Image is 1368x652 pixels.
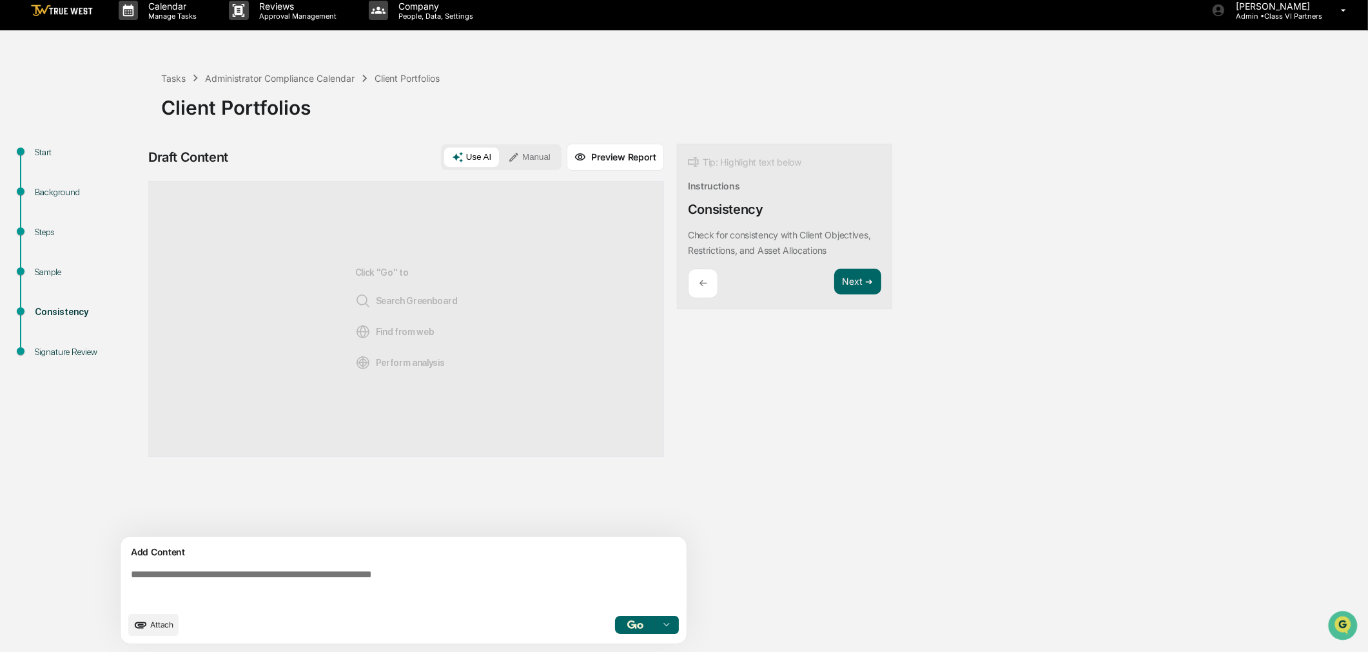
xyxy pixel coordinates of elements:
div: 🗄️ [93,164,104,174]
img: 1746055101610-c473b297-6a78-478c-a979-82029cc54cd1 [13,99,36,122]
div: Steps [35,225,141,239]
div: Consistency [35,305,141,319]
button: upload document [128,614,179,636]
a: 🖐️Preclearance [8,157,88,180]
button: Go [615,616,656,634]
div: Consistency [688,202,763,217]
p: How can we help? [13,27,235,48]
div: We're available if you need us! [44,111,163,122]
a: Powered byPylon [91,218,156,228]
p: Approval Management [249,12,343,21]
button: Preview Report [567,144,664,171]
p: Check for consistency with Client Objectives, Restrictions, and Asset Allocations [688,229,870,256]
img: Go [627,620,643,629]
button: Use AI [444,148,499,167]
p: Company [388,1,480,12]
div: Add Content [128,544,679,560]
span: Pylon [128,218,156,228]
div: Background [35,186,141,199]
input: Clear [34,59,213,72]
span: Find from web [355,324,435,340]
span: Attach [150,620,173,629]
div: Instructions [688,180,740,191]
p: Manage Tasks [138,12,203,21]
p: [PERSON_NAME] [1226,1,1322,12]
span: Preclearance [26,162,83,175]
div: Start new chat [44,99,211,111]
div: 🔎 [13,188,23,198]
button: Next ➔ [834,269,881,295]
p: Reviews [249,1,343,12]
span: Perform analysis [355,355,445,370]
p: Admin • Class VI Partners [1226,12,1322,21]
img: Web [355,324,371,340]
div: Start [35,146,141,159]
div: Tip: Highlight text below [688,155,801,170]
div: 🖐️ [13,164,23,174]
span: Search Greenboard [355,293,458,309]
p: People, Data, Settings [388,12,480,21]
a: 🔎Data Lookup [8,182,86,205]
span: Attestations [106,162,160,175]
div: Tasks [161,73,186,84]
div: Administrator Compliance Calendar [205,73,355,84]
iframe: Open customer support [1327,609,1362,644]
button: Start new chat [219,102,235,118]
a: 🗄️Attestations [88,157,165,180]
div: Client Portfolios [375,73,440,84]
div: Click "Go" to [355,202,458,436]
button: Manual [500,148,558,167]
img: Search [355,293,371,309]
div: Signature Review [35,345,141,359]
span: Data Lookup [26,187,81,200]
div: Sample [35,265,141,279]
img: Analysis [355,355,371,370]
p: Calendar [138,1,203,12]
div: Draft Content [148,149,228,165]
img: logo [31,5,93,17]
p: ← [699,277,707,289]
div: Client Portfolios [161,86,1362,119]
